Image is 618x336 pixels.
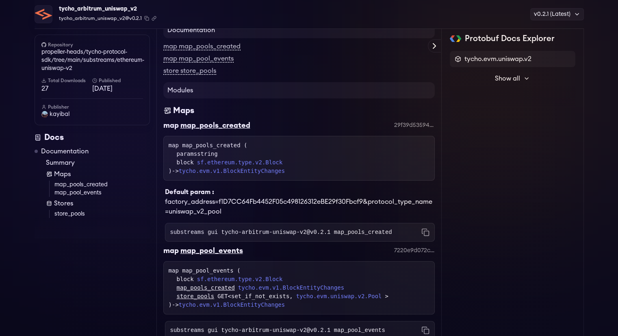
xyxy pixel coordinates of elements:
span: -> [172,301,285,308]
span: [DATE] [92,84,143,94]
span: tycho.evm.uniswap.v2 [464,54,531,64]
a: tycho.evm.v1.BlockEntityChanges [238,284,344,292]
div: v0.2.1 (Latest) [530,8,584,20]
a: map map_pool_events [163,55,234,63]
h2: Protobuf Docs Explorer [464,33,554,44]
button: Copy command to clipboard [421,326,429,334]
span: kayibal [50,110,69,118]
img: Protobuf [450,35,462,42]
code: substreams gui tycho-arbitrum-uniswap-v2@v0.2.1 map_pool_events [170,326,385,334]
div: map [163,120,179,131]
button: Show all [450,70,575,87]
a: Maps [46,169,150,179]
a: sf.ethereum.type.v2.Block [197,158,283,167]
img: User Avatar [41,111,48,118]
img: Maps icon [163,105,171,116]
div: paramsstring [177,150,429,158]
div: 7220e9d072cf2b01a5068b135683c813f3f44ee6 [394,247,435,255]
img: Map icon [46,171,52,177]
span: tycho_arbitrum_uniswap_v2@v0.2.1 [59,15,142,22]
div: Maps [173,105,194,116]
h6: Repository [41,41,143,48]
img: github [41,42,46,47]
span: Show all [495,74,520,83]
a: map_pools_created [177,284,235,292]
h6: Publisher [41,104,143,110]
button: Copy .spkg link to clipboard [152,16,156,21]
a: tycho.evm.uniswap.v2.Pool [296,292,382,301]
a: sf.ethereum.type.v2.Block [197,275,283,284]
a: kayibal [41,110,143,118]
div: map_pools_created [180,120,250,131]
h4: Documentation [163,22,435,38]
a: map_pools_created [54,181,150,189]
div: map map_pools_created ( ) [169,141,429,175]
a: store_pools [54,210,150,218]
h4: Modules [163,82,435,98]
div: GET<set_if_not_exists, > [177,292,429,301]
img: Store icon [46,200,52,207]
button: Copy package name and version [144,16,149,21]
span: -> [172,168,285,174]
a: store_pools [177,292,215,301]
div: block [177,275,429,284]
div: map map_pool_events ( ) [169,266,429,309]
a: tycho.evm.v1.BlockEntityChanges [179,168,285,174]
a: Stores [46,199,150,208]
div: block [177,158,429,167]
div: Docs [35,132,150,143]
b: Default param : [165,189,214,195]
a: map_pool_events [54,189,150,197]
span: 27 [41,84,92,94]
a: map map_pools_created [163,43,241,50]
img: Package Logo [35,6,52,23]
div: map [163,245,179,256]
a: store store_pools [163,68,216,75]
h6: Total Downloads [41,77,92,84]
div: tycho_arbitrum_uniswap_v2 [59,3,156,15]
a: Documentation [41,146,89,156]
a: tycho.evm.v1.BlockEntityChanges [179,301,285,308]
button: Copy command to clipboard [421,228,429,236]
a: Summary [46,158,150,168]
h6: Published [92,77,143,84]
span: factory_address=f1D7CC64Fb4452F05c498126312eBE29f30Fbcf9&protocol_type_name=uniswap_v2_pool [165,199,432,215]
code: substreams gui tycho-arbitrum-uniswap-v2@v0.2.1 map_pools_created [170,228,392,236]
div: map_pool_events [180,245,243,256]
div: 29f39d535948e22631bb46cafe0def26f69ae112 [394,121,435,129]
a: propeller-heads/tycho-protocol-sdk/tree/main/substreams/ethereum-uniswap-v2 [41,48,143,72]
